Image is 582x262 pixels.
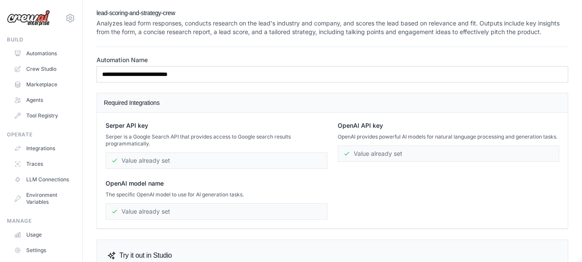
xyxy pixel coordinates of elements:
a: Integrations [10,142,75,155]
p: OpenAI provides powerful AI models for natural language processing and generation tasks. [338,133,560,140]
a: LLM Connections [10,173,75,186]
a: Settings [10,243,75,257]
a: Agents [10,93,75,107]
h2: lead-scoring-and-strategy-crew [96,9,568,17]
a: Environment Variables [10,188,75,209]
p: Serper is a Google Search API that provides access to Google search results programmatically. [106,133,327,147]
div: Value already set [106,152,327,169]
span: OpenAI model name [106,179,164,188]
a: Marketplace [10,78,75,92]
div: Value already set [106,203,327,220]
a: Usage [10,228,75,242]
h3: Try it out in Studio [119,250,172,261]
h4: Required Integrations [104,98,561,107]
img: Logo [7,10,50,26]
p: Analyzes lead form responses, conducts research on the lead's industry and company, and scores th... [96,19,568,36]
div: Manage [7,218,75,224]
p: The specific OpenAI model to use for AI generation tasks. [106,191,327,198]
label: Automation Name [96,56,568,64]
a: Crew Studio [10,62,75,76]
span: OpenAI API key [338,121,383,130]
a: Traces [10,157,75,171]
a: Tool Registry [10,109,75,123]
a: Automations [10,47,75,60]
div: Build [7,36,75,43]
div: Operate [7,131,75,138]
span: Serper API key [106,121,148,130]
div: Value already set [338,145,560,162]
